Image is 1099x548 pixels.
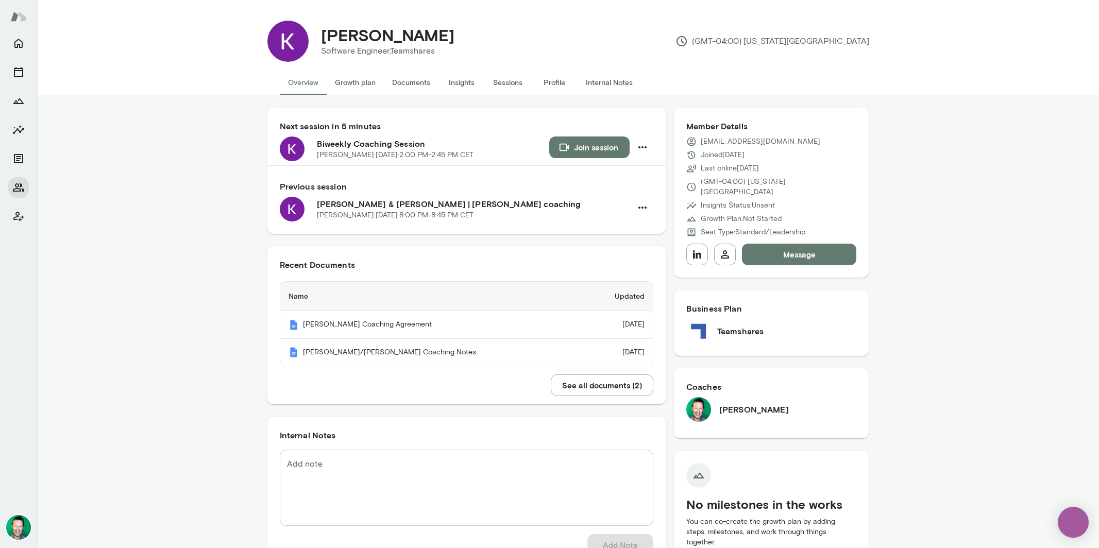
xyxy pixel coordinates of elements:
button: Sessions [485,70,531,95]
th: Updated [584,282,653,311]
button: Documents [384,70,438,95]
td: [DATE] [584,339,653,366]
img: Brian Lawrence [6,515,31,540]
th: [PERSON_NAME]/[PERSON_NAME] Coaching Notes [280,339,584,366]
h6: [PERSON_NAME] [719,403,789,416]
p: You can co-create the growth plan by adding steps, milestones, and work through things together. [686,517,857,547]
th: [PERSON_NAME] Coaching Agreement [280,311,584,339]
button: Growth plan [327,70,384,95]
button: Overview [280,70,327,95]
img: Kristina Nazmutdinova [267,21,309,62]
p: [PERSON_NAME] · [DATE] · 8:00 PM-8:45 PM CET [317,210,474,220]
button: Home [8,33,29,54]
button: Insights [8,119,29,140]
h6: Biweekly Coaching Session [317,138,549,150]
button: Internal Notes [578,70,641,95]
th: Name [280,282,584,311]
p: Last online [DATE] [701,163,759,174]
h6: Coaches [686,381,857,393]
p: Seat Type: Standard/Leadership [701,227,805,237]
td: [DATE] [584,311,653,339]
button: Insights [438,70,485,95]
h6: Business Plan [686,302,857,315]
h6: Recent Documents [280,259,653,271]
h6: Teamshares [717,325,764,337]
h6: Previous session [280,180,653,193]
button: Sessions [8,62,29,82]
img: Brian Lawrence [686,397,711,422]
h6: Internal Notes [280,429,653,441]
img: Mento [289,347,299,357]
button: See all documents (2) [551,374,653,396]
img: Mento [289,320,299,330]
button: Message [742,244,857,265]
h6: Next session in 5 minutes [280,120,653,132]
p: Joined [DATE] [701,150,745,160]
p: (GMT-04:00) [US_STATE][GEOGRAPHIC_DATA] [675,35,869,47]
p: [EMAIL_ADDRESS][DOMAIN_NAME] [701,136,820,147]
p: Growth Plan: Not Started [701,214,782,224]
p: Software Engineer, Teamshares [321,45,454,57]
button: Join session [549,136,630,158]
button: Client app [8,206,29,227]
p: (GMT-04:00) [US_STATE][GEOGRAPHIC_DATA] [701,177,857,197]
h4: [PERSON_NAME] [321,25,454,45]
button: Profile [531,70,578,95]
p: [PERSON_NAME] · [DATE] · 2:00 PM-2:45 PM CET [317,150,474,160]
img: Mento [10,7,27,26]
button: Documents [8,148,29,169]
h6: Member Details [686,120,857,132]
h6: [PERSON_NAME] & [PERSON_NAME] | [PERSON_NAME] coaching [317,198,632,210]
p: Insights Status: Unsent [701,200,775,211]
button: Members [8,177,29,198]
h5: No milestones in the works [686,496,857,512]
button: Growth Plan [8,91,29,111]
